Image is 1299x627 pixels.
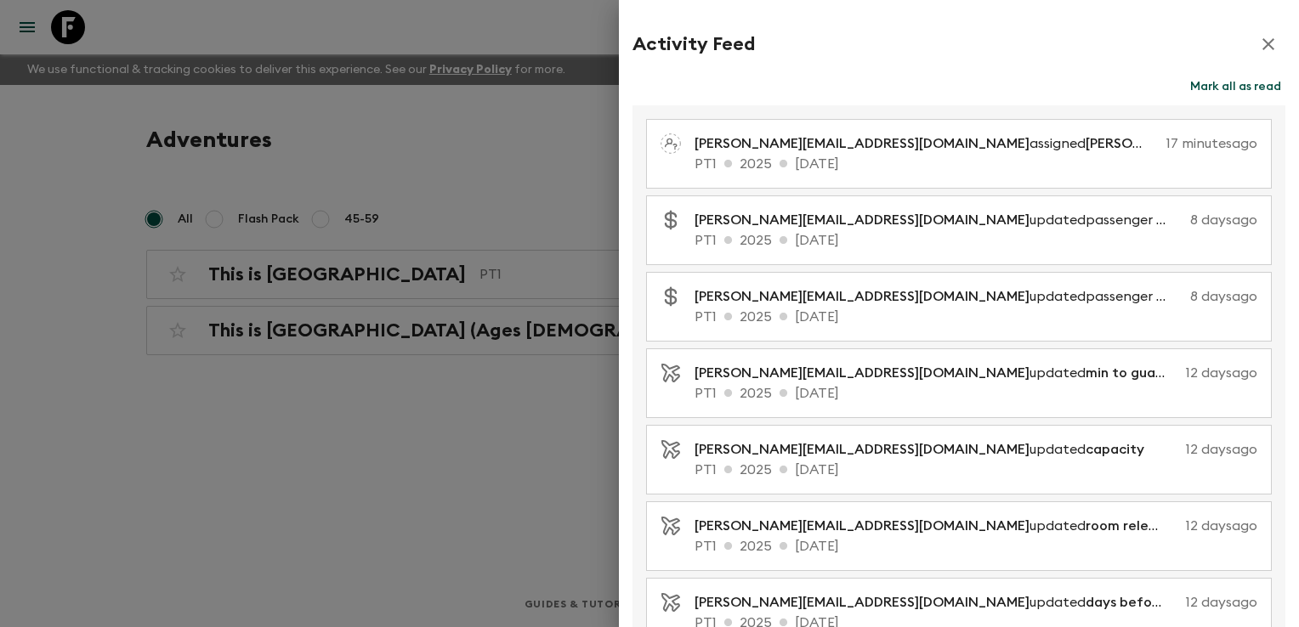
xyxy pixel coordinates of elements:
[695,596,1030,609] span: [PERSON_NAME][EMAIL_ADDRESS][DOMAIN_NAME]
[695,443,1030,456] span: [PERSON_NAME][EMAIL_ADDRESS][DOMAIN_NAME]
[695,366,1030,380] span: [PERSON_NAME][EMAIL_ADDRESS][DOMAIN_NAME]
[695,213,1030,227] span: [PERSON_NAME][EMAIL_ADDRESS][DOMAIN_NAME]
[695,210,1183,230] p: updated passenger costs
[695,439,1158,460] p: updated
[632,33,755,55] h2: Activity Feed
[1086,596,1279,609] span: days before departure for EB
[695,154,1257,174] p: PT1 2025 [DATE]
[695,290,1030,303] span: [PERSON_NAME][EMAIL_ADDRESS][DOMAIN_NAME]
[1086,137,1194,150] span: [PERSON_NAME]
[1086,519,1205,533] span: room release days
[695,460,1257,480] p: PT1 2025 [DATE]
[695,137,1030,150] span: [PERSON_NAME][EMAIL_ADDRESS][DOMAIN_NAME]
[1165,439,1257,460] p: 12 days ago
[695,516,1179,536] p: updated
[1186,592,1257,613] p: 12 days ago
[1190,286,1257,307] p: 8 days ago
[695,363,1179,383] p: updated
[695,536,1257,556] p: PT1 2025 [DATE]
[695,519,1030,533] span: [PERSON_NAME][EMAIL_ADDRESS][DOMAIN_NAME]
[695,133,1160,154] p: assigned as a pack leader
[695,383,1257,404] p: PT1 2025 [DATE]
[1186,363,1257,383] p: 12 days ago
[1190,210,1257,230] p: 8 days ago
[1166,133,1257,154] p: 17 minutes ago
[1186,516,1257,536] p: 12 days ago
[695,230,1257,251] p: PT1 2025 [DATE]
[1186,75,1285,99] button: Mark all as read
[695,286,1183,307] p: updated passenger costs
[1086,366,1200,380] span: min to guarantee
[695,307,1257,327] p: PT1 2025 [DATE]
[1086,443,1144,456] span: capacity
[695,592,1179,613] p: updated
